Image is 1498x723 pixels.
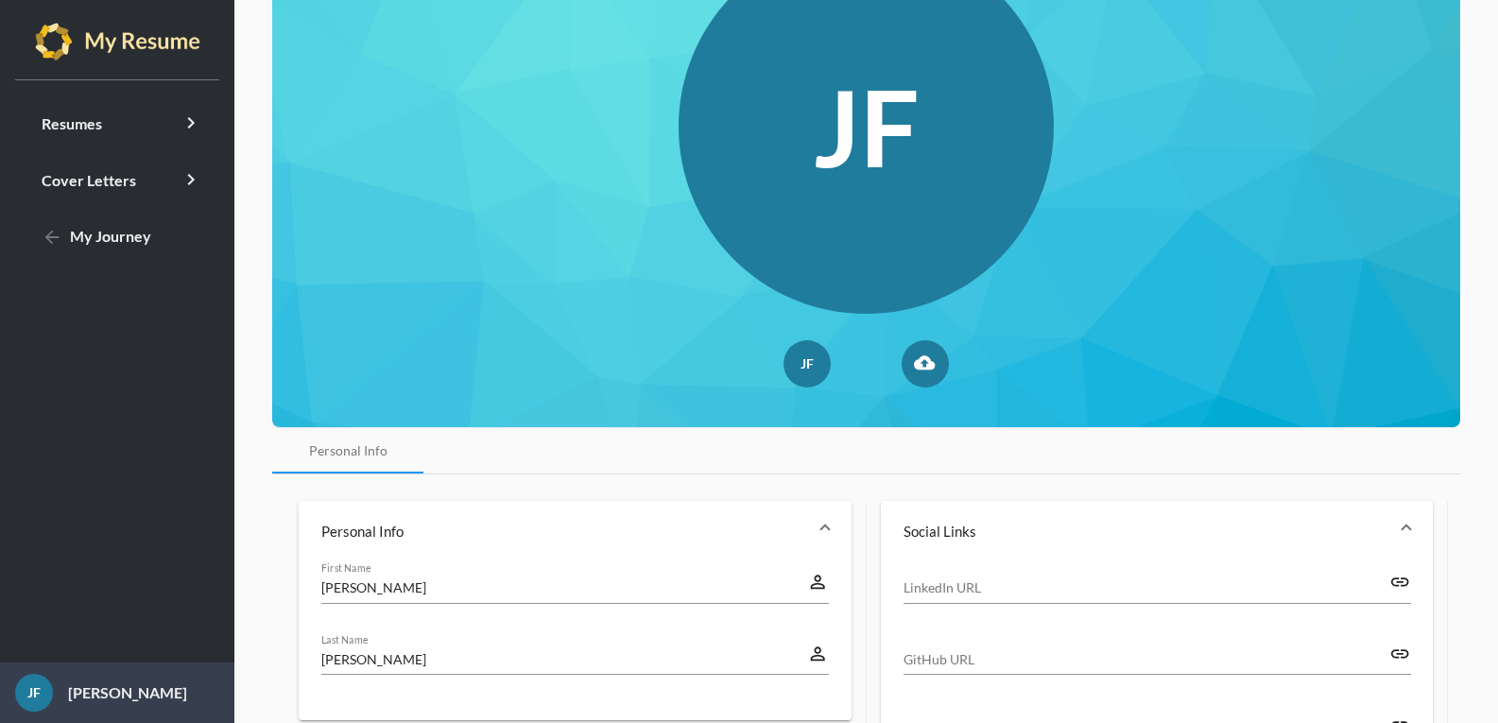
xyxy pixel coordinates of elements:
a: My Journey [23,215,212,260]
mat-icon: perm_identity [807,571,828,594]
span: My Journey [42,227,151,245]
div: JF [783,340,831,387]
span: Cover Letters [42,171,136,189]
input: GitHub URL [904,649,1389,669]
mat-icon: cloud_upload [914,353,937,375]
input: LinkedIn URL [904,577,1389,597]
mat-icon: link [1389,571,1410,594]
div: Personal Info [309,441,387,460]
mat-panel-title: Personal Info [321,522,806,541]
mat-panel-title: Social Links [904,522,1388,541]
div: Personal Info [299,561,852,720]
mat-expansion-panel-header: Social Links [881,501,1434,561]
input: Last Name [321,649,807,669]
mat-icon: perm_identity [807,643,828,665]
span: Resumes [42,114,102,132]
input: First Name [321,577,807,597]
i: keyboard_arrow_right [180,168,202,191]
p: [PERSON_NAME] [53,681,187,704]
mat-icon: arrow_back [42,227,64,250]
mat-expansion-panel-header: Personal Info [299,501,852,561]
mat-icon: link [1389,643,1410,665]
div: JF [15,674,53,712]
i: keyboard_arrow_right [180,112,202,134]
img: my-resume-light.png [35,23,200,60]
